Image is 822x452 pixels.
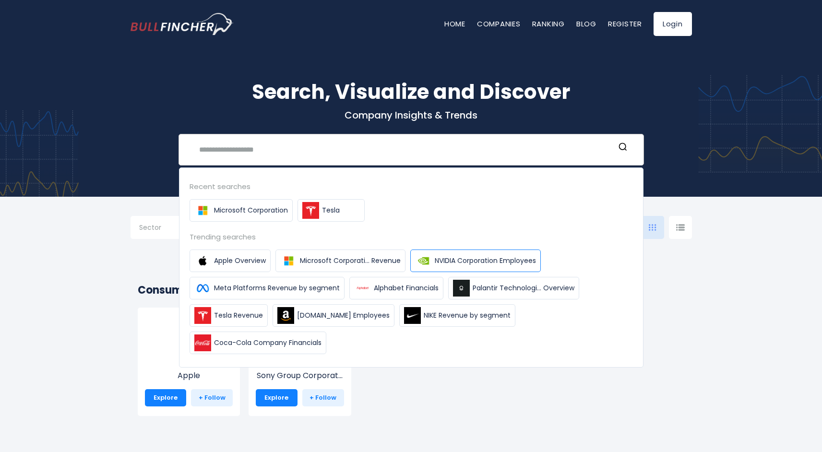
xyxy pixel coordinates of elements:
[214,310,263,321] span: Tesla Revenue
[131,77,692,107] h1: Search, Visualize and Discover
[256,389,298,406] a: Explore
[190,332,326,354] a: Coca-Cola Company Financials
[608,19,642,29] a: Register
[131,13,234,35] img: bullfincher logo
[214,283,340,293] span: Meta Platforms Revenue by segment
[435,256,536,266] span: NVIDIA Corporation Employees
[191,389,233,406] a: + Follow
[676,224,685,231] img: icon-comp-list-view.svg
[322,205,340,215] span: Tesla
[194,202,211,219] img: Microsoft Corporation
[477,19,521,29] a: Companies
[256,370,344,381] p: Sony Group Corporation
[302,389,344,406] a: + Follow
[617,142,629,155] button: Search
[349,277,443,299] a: Alphabet Financials
[298,199,365,222] a: Tesla
[273,304,394,327] a: [DOMAIN_NAME] Employees
[399,304,515,327] a: NIKE Revenue by segment
[131,109,692,121] p: Company Insights & Trends
[190,250,271,272] a: Apple Overview
[190,277,345,299] a: Meta Platforms Revenue by segment
[139,223,161,232] span: Sector
[444,19,465,29] a: Home
[190,199,293,222] a: Microsoft Corporation
[473,283,574,293] span: Palantir Technologi... Overview
[302,202,319,219] img: Tesla
[275,250,405,272] a: Microsoft Corporati... Revenue
[139,220,201,237] input: Selection
[424,310,511,321] span: NIKE Revenue by segment
[410,250,541,272] a: NVIDIA Corporation Employees
[190,181,633,192] div: Recent searches
[576,19,596,29] a: Blog
[190,304,268,327] a: Tesla Revenue
[300,256,401,266] span: Microsoft Corporati... Revenue
[448,277,579,299] a: Palantir Technologi... Overview
[297,310,390,321] span: [DOMAIN_NAME] Employees
[374,283,439,293] span: Alphabet Financials
[131,13,234,35] a: Go to homepage
[214,338,322,348] span: Coca-Cola Company Financials
[532,19,565,29] a: Ranking
[169,322,208,360] img: AAPL.png
[138,282,685,298] h2: Consumer Electronics
[649,224,656,231] img: icon-comp-grid.svg
[654,12,692,36] a: Login
[214,205,288,215] span: Microsoft Corporation
[145,389,187,406] a: Explore
[214,256,266,266] span: Apple Overview
[190,231,633,242] div: Trending searches
[145,370,233,381] p: Apple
